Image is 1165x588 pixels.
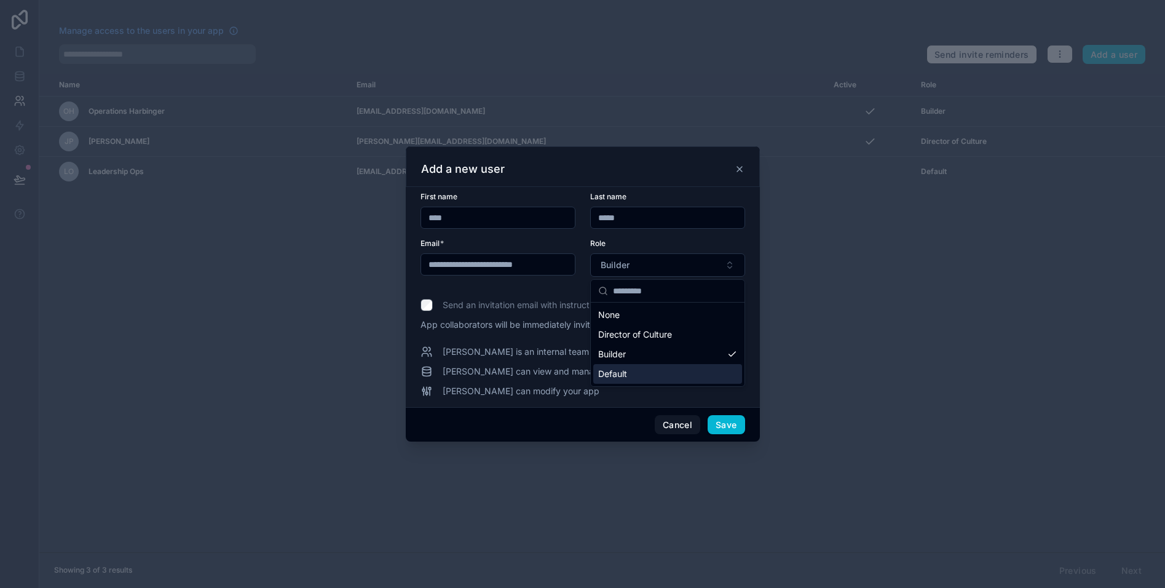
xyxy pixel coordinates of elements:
[590,253,745,277] button: Select Button
[443,346,625,358] span: [PERSON_NAME] is an internal team member
[421,192,457,201] span: First name
[443,385,599,397] span: [PERSON_NAME] can modify your app
[598,348,626,360] span: Builder
[443,365,636,378] span: [PERSON_NAME] can view and manage all data
[598,328,672,341] span: Director of Culture
[421,162,505,177] h3: Add a new user
[591,303,744,386] div: Suggestions
[593,305,742,325] div: None
[421,319,745,331] span: App collaborators will be immediately invited to collaborate on this app
[590,239,606,248] span: Role
[443,299,640,311] span: Send an invitation email with instructions to log in
[708,415,744,435] button: Save
[421,239,440,248] span: Email
[655,415,700,435] button: Cancel
[601,259,630,271] span: Builder
[598,368,627,380] span: Default
[590,192,626,201] span: Last name
[421,299,433,311] input: Send an invitation email with instructions to log in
